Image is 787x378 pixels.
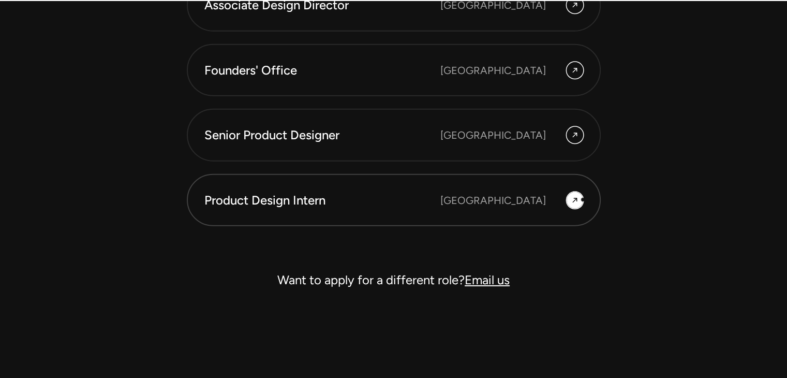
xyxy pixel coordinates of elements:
[204,192,440,209] div: Product Design Intern
[440,63,546,78] div: [GEOGRAPHIC_DATA]
[187,174,601,227] a: Product Design Intern [GEOGRAPHIC_DATA]
[187,268,601,293] div: Want to apply for a different role?
[440,127,546,143] div: [GEOGRAPHIC_DATA]
[440,193,546,208] div: [GEOGRAPHIC_DATA]
[204,126,440,144] div: Senior Product Designer
[187,44,601,97] a: Founders' Office [GEOGRAPHIC_DATA]
[204,62,440,79] div: Founders' Office
[465,272,510,287] a: Email us
[187,109,601,162] a: Senior Product Designer [GEOGRAPHIC_DATA]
